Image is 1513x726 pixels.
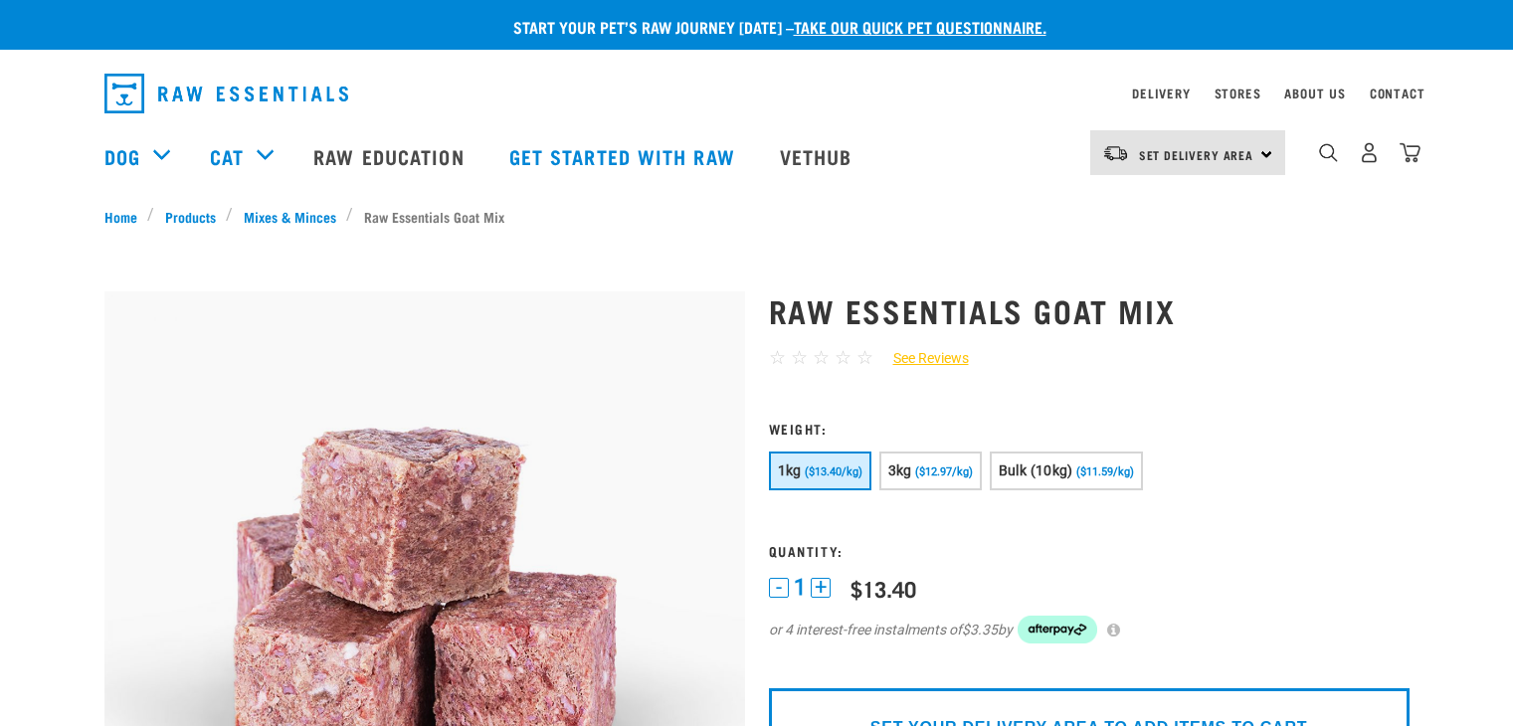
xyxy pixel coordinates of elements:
[794,22,1046,31] a: take our quick pet questionnaire.
[835,346,851,369] span: ☆
[769,292,1410,328] h1: Raw Essentials Goat Mix
[1076,465,1134,478] span: ($11.59/kg)
[104,206,148,227] a: Home
[769,578,789,598] button: -
[1132,90,1190,96] a: Delivery
[999,462,1073,478] span: Bulk (10kg)
[791,346,808,369] span: ☆
[851,576,916,601] div: $13.40
[1319,143,1338,162] img: home-icon-1@2x.png
[1359,142,1380,163] img: user.png
[1370,90,1425,96] a: Contact
[769,452,871,490] button: 1kg ($13.40/kg)
[962,620,998,640] span: $3.35
[760,116,877,196] a: Vethub
[813,346,830,369] span: ☆
[1400,142,1420,163] img: home-icon@2x.png
[1102,144,1129,162] img: van-moving.png
[811,578,831,598] button: +
[873,348,969,369] a: See Reviews
[794,577,806,598] span: 1
[990,452,1143,490] button: Bulk (10kg) ($11.59/kg)
[778,462,802,478] span: 1kg
[489,116,760,196] a: Get started with Raw
[888,462,912,478] span: 3kg
[233,206,346,227] a: Mixes & Minces
[1284,90,1345,96] a: About Us
[769,543,1410,558] h3: Quantity:
[154,206,226,227] a: Products
[769,616,1410,643] div: or 4 interest-free instalments of by
[769,346,786,369] span: ☆
[1139,151,1254,158] span: Set Delivery Area
[1215,90,1261,96] a: Stores
[805,465,862,478] span: ($13.40/kg)
[879,452,982,490] button: 3kg ($12.97/kg)
[104,74,348,113] img: Raw Essentials Logo
[769,421,1410,436] h3: Weight:
[1018,616,1097,643] img: Afterpay
[104,206,1410,227] nav: breadcrumbs
[210,141,244,171] a: Cat
[293,116,488,196] a: Raw Education
[915,465,973,478] span: ($12.97/kg)
[104,141,140,171] a: Dog
[856,346,873,369] span: ☆
[89,66,1425,121] nav: dropdown navigation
